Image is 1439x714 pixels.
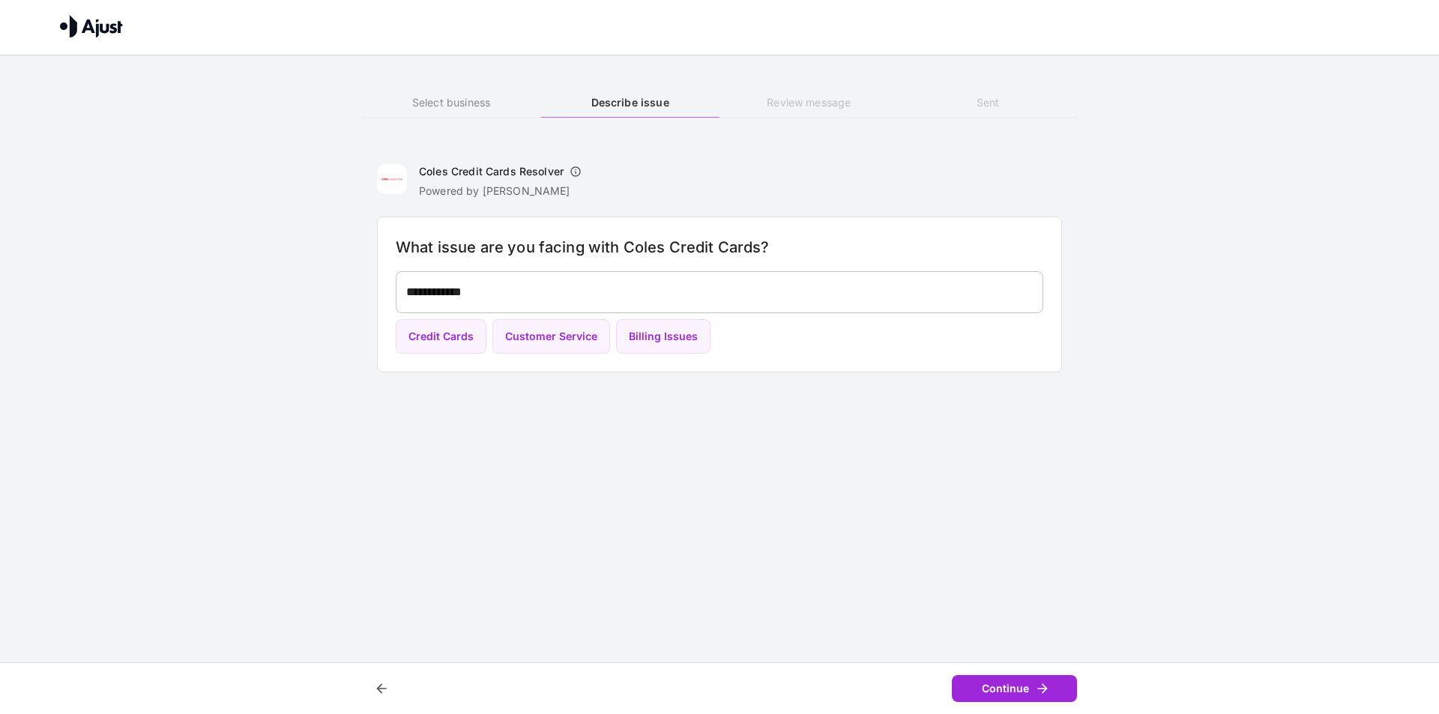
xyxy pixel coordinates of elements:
img: Coles Credit Cards [377,164,407,194]
h6: Coles Credit Cards Resolver [419,164,564,179]
button: Continue [952,675,1077,703]
p: Powered by [PERSON_NAME] [419,184,588,199]
h6: Describe issue [541,94,719,111]
h6: What issue are you facing with Coles Credit Cards? [396,235,1043,259]
button: Credit Cards [396,319,486,354]
h6: Sent [899,94,1077,111]
img: Ajust [60,15,123,37]
h6: Review message [719,94,898,111]
button: Customer Service [492,319,610,354]
button: Billing Issues [616,319,711,354]
h6: Select business [362,94,540,111]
